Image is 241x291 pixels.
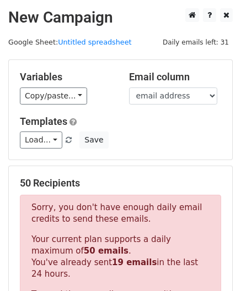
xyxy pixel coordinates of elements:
a: Untitled spreadsheet [58,38,131,46]
h5: Email column [129,71,222,83]
p: Your current plan supports a daily maximum of . You've already sent in the last 24 hours. [31,234,210,280]
h5: 50 Recipients [20,177,221,189]
strong: 50 emails [84,246,128,256]
iframe: Chat Widget [186,238,241,291]
h2: New Campaign [8,8,233,27]
a: Daily emails left: 31 [159,38,233,46]
button: Save [79,131,108,149]
span: Daily emails left: 31 [159,36,233,48]
a: Load... [20,131,62,149]
strong: 19 emails [112,257,157,267]
small: Google Sheet: [8,38,132,46]
a: Templates [20,116,67,127]
p: Sorry, you don't have enough daily email credits to send these emails. [31,202,210,225]
h5: Variables [20,71,113,83]
a: Copy/paste... [20,87,87,105]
